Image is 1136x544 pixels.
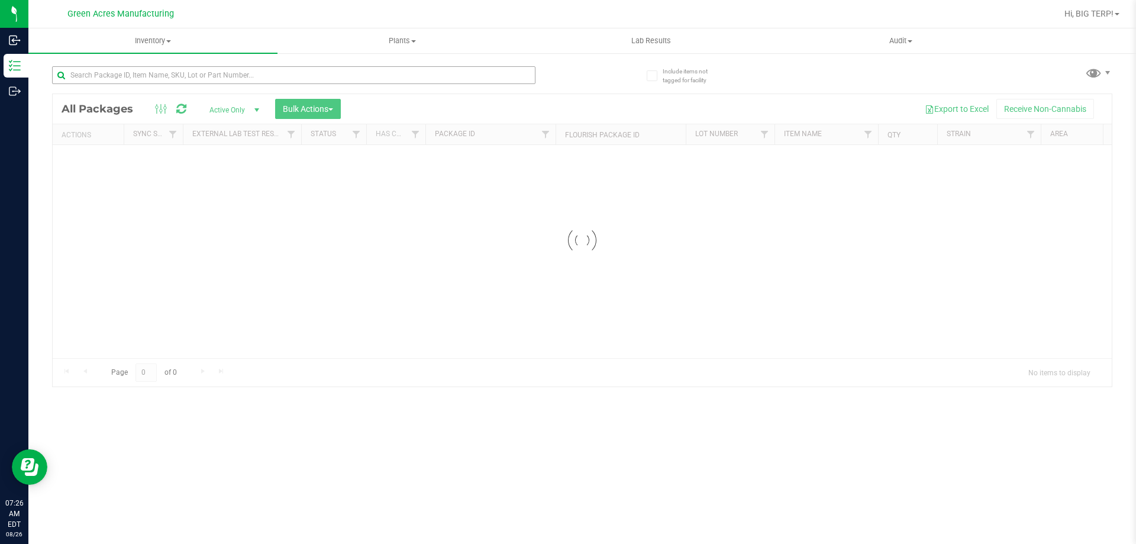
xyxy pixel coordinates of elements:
input: Search Package ID, Item Name, SKU, Lot or Part Number... [52,66,535,84]
span: Include items not tagged for facility [663,67,722,85]
span: Hi, BIG TERP! [1064,9,1114,18]
span: Audit [777,36,1025,46]
span: Green Acres Manufacturing [67,9,174,19]
inline-svg: Inventory [9,60,21,72]
span: Lab Results [615,36,687,46]
a: Audit [776,28,1025,53]
a: Plants [277,28,527,53]
span: Inventory [28,36,277,46]
p: 08/26 [5,530,23,539]
a: Inventory [28,28,277,53]
inline-svg: Outbound [9,85,21,97]
span: Plants [278,36,526,46]
a: Lab Results [527,28,776,53]
inline-svg: Inbound [9,34,21,46]
p: 07:26 AM EDT [5,498,23,530]
iframe: Resource center [12,449,47,485]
